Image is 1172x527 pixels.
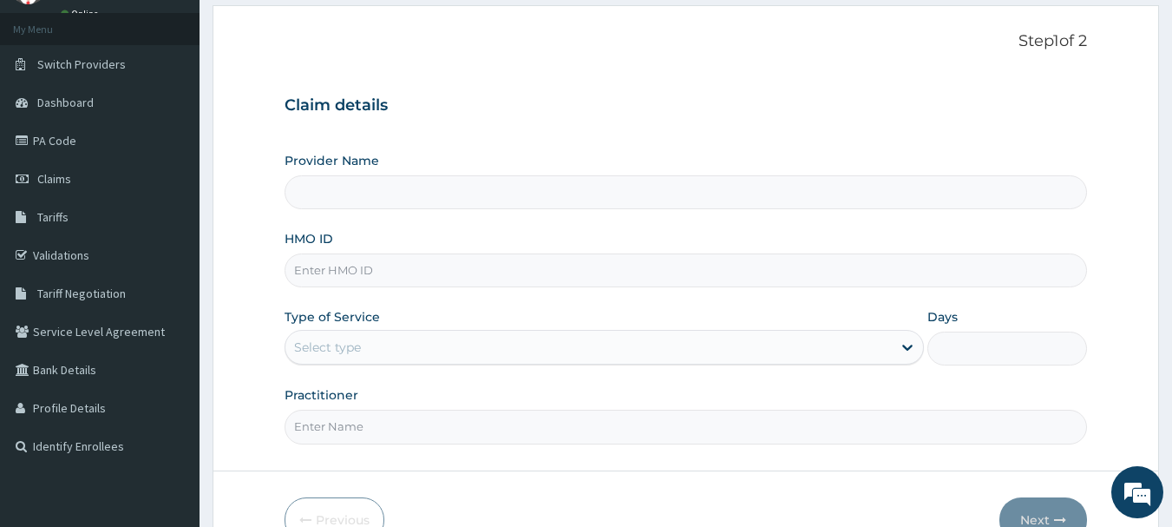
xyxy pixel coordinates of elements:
[285,386,358,404] label: Practitioner
[285,230,333,247] label: HMO ID
[61,8,102,20] a: Online
[285,152,379,169] label: Provider Name
[285,254,1088,287] input: Enter HMO ID
[37,95,94,110] span: Dashboard
[285,32,1088,51] p: Step 1 of 2
[37,286,126,301] span: Tariff Negotiation
[37,171,71,187] span: Claims
[927,308,958,326] label: Days
[294,339,361,356] div: Select type
[37,56,126,72] span: Switch Providers
[285,410,1088,444] input: Enter Name
[285,96,1088,115] h3: Claim details
[285,308,380,326] label: Type of Service
[37,209,69,225] span: Tariffs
